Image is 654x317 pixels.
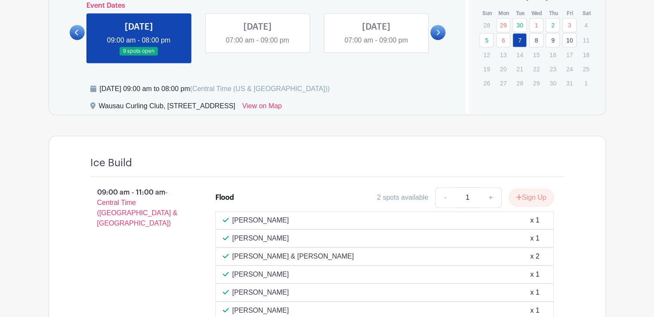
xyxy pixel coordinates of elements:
[579,48,593,61] p: 18
[232,233,289,244] p: [PERSON_NAME]
[513,33,527,47] a: 7
[529,48,543,61] p: 15
[190,85,330,92] span: (Central Time (US & [GEOGRAPHIC_DATA]))
[479,33,494,47] a: 5
[529,62,543,76] p: 22
[579,62,593,76] p: 25
[562,76,577,90] p: 31
[496,18,510,32] a: 29
[513,62,527,76] p: 21
[496,62,510,76] p: 20
[99,101,236,115] div: Wausau Curling Club, [STREET_ADDRESS]
[562,18,577,32] a: 3
[85,2,431,10] h6: Event Dates
[479,76,494,90] p: 26
[579,76,593,90] p: 1
[545,9,562,18] th: Thu
[579,34,593,47] p: 11
[242,101,282,115] a: View on Map
[579,18,593,32] p: 4
[530,215,539,226] div: x 1
[529,18,543,32] a: 1
[513,48,527,61] p: 14
[530,287,539,298] div: x 1
[562,48,577,61] p: 17
[496,9,513,18] th: Mon
[232,251,354,262] p: [PERSON_NAME] & [PERSON_NAME]
[232,287,289,298] p: [PERSON_NAME]
[546,76,560,90] p: 30
[479,9,496,18] th: Sun
[232,305,289,316] p: [PERSON_NAME]
[546,18,560,32] a: 2
[479,62,494,76] p: 19
[496,33,510,47] a: 6
[479,48,494,61] p: 12
[578,9,595,18] th: Sat
[530,251,539,262] div: x 2
[529,9,546,18] th: Wed
[377,192,428,203] div: 2 spots available
[562,62,577,76] p: 24
[479,18,494,32] p: 28
[232,269,289,280] p: [PERSON_NAME]
[496,48,510,61] p: 13
[509,189,554,207] button: Sign Up
[232,215,289,226] p: [PERSON_NAME]
[546,33,560,47] a: 9
[480,187,501,208] a: +
[77,184,202,232] p: 09:00 am - 11:00 am
[562,9,579,18] th: Fri
[530,269,539,280] div: x 1
[529,33,543,47] a: 8
[513,76,527,90] p: 28
[435,187,455,208] a: -
[546,48,560,61] p: 16
[546,62,560,76] p: 23
[100,84,330,94] div: [DATE] 09:00 am to 08:00 pm
[496,76,510,90] p: 27
[512,9,529,18] th: Tue
[562,33,577,47] a: 10
[530,233,539,244] div: x 1
[530,305,539,316] div: x 1
[90,157,132,169] h4: Ice Build
[215,192,234,203] div: Flood
[97,189,178,227] span: - Central Time ([GEOGRAPHIC_DATA] & [GEOGRAPHIC_DATA])
[529,76,543,90] p: 29
[513,18,527,32] a: 30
